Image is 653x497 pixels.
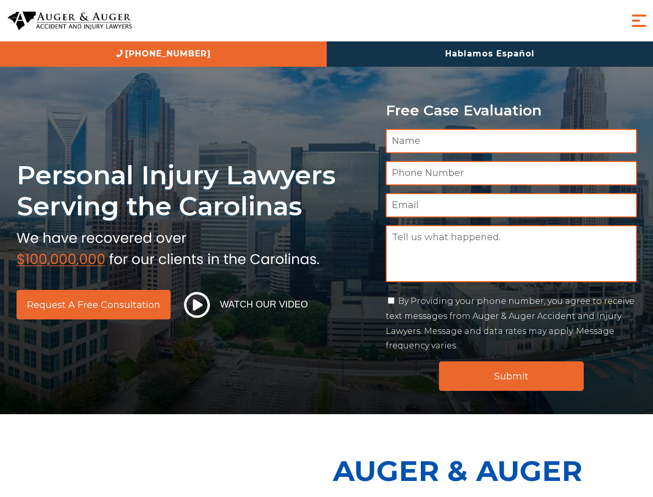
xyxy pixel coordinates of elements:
[386,161,637,185] input: Phone Number
[17,290,171,319] a: Request a Free Consultation
[333,445,647,496] p: Auger & Auger
[17,159,373,222] h1: Personal Injury Lawyers Serving the Carolinas
[17,227,320,267] img: sub text
[8,11,132,31] img: Auger & Auger Accident and Injury Lawyers Logo
[386,103,637,119] p: Free Case Evaluation
[386,193,637,217] input: Email
[181,291,311,318] button: Watch Our Video
[27,300,160,310] span: Request a Free Consultation
[439,361,584,391] input: Submit
[386,129,637,153] input: Name
[629,10,649,31] button: Menu
[386,296,634,350] label: By Providing your phone number, you agree to receive text messages from Auger & Auger Accident an...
